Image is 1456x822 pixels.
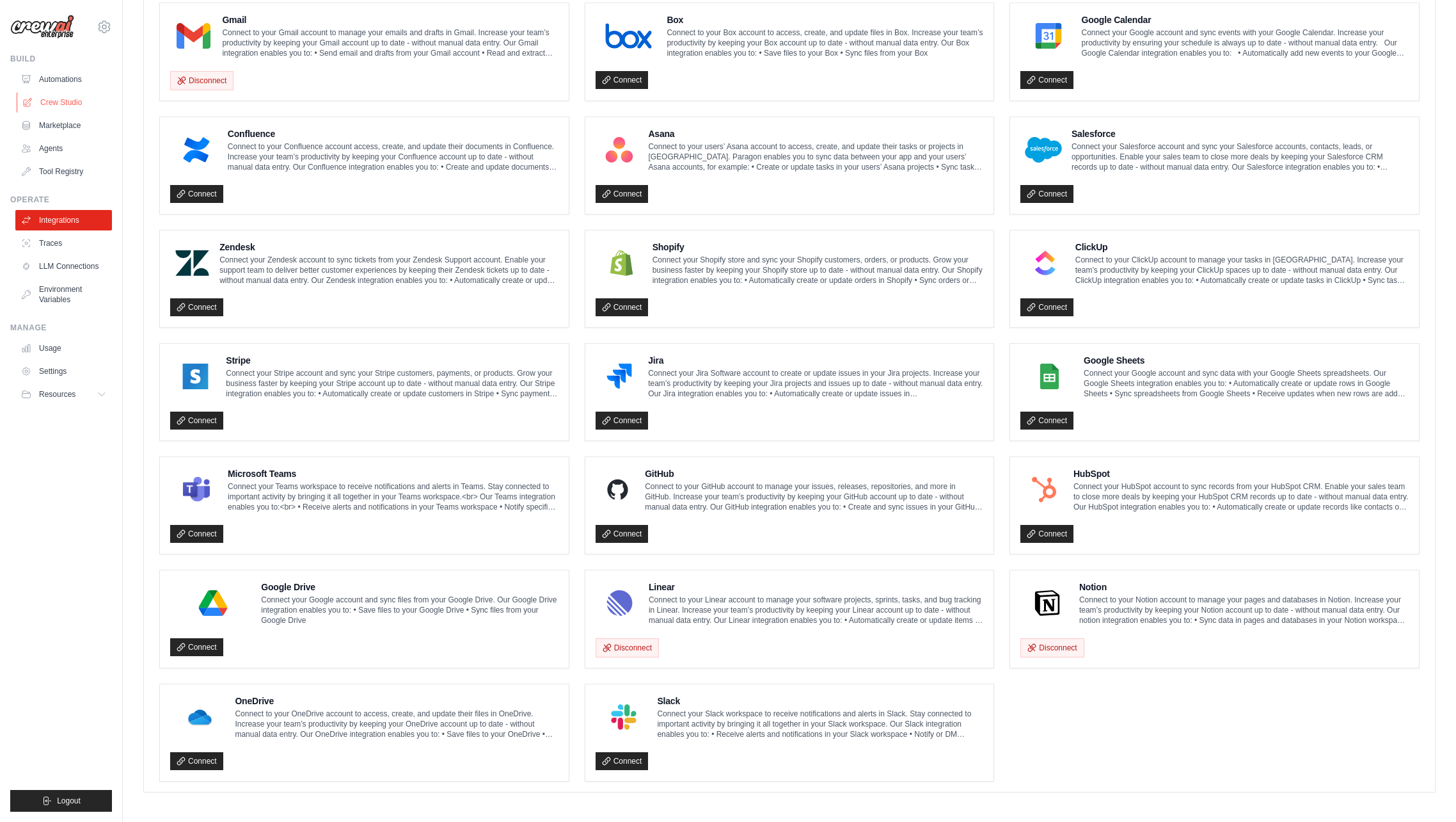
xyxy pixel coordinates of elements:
[1082,28,1409,58] p: Connect your Google account and sync events with your Google Calendar. Increase your productivity...
[653,255,984,286] p: Connect your Shopify store and sync your Shopify customers, orders, or products. Grow your busine...
[174,704,226,730] img: OneDrive Logo
[649,595,983,625] p: Connect to your Linear account to manage your software projects, sprints, tasks, and bug tracking...
[596,752,649,770] a: Connect
[228,127,558,140] h4: Confluence
[10,790,112,812] button: Logout
[10,15,74,39] img: Logo
[226,368,558,399] p: Connect your Stripe account and sync your Stripe customers, payments, or products. Grow your busi...
[170,298,223,316] a: Connect
[648,127,983,140] h4: Asana
[1020,298,1073,316] a: Connect
[1024,23,1072,49] img: Google Calendar Logo
[1020,412,1073,430] a: Connect
[174,250,210,276] img: Zendesk Logo
[1020,71,1073,89] a: Connect
[1024,137,1063,163] img: Salesforce Logo
[667,28,983,58] p: Connect to your Box account to access, create, and update files in Box. Increase your team’s prod...
[15,69,112,90] a: Automations
[648,141,983,172] p: Connect to your users’ Asana account to access, create, and update their tasks or projects in [GE...
[667,13,983,26] h4: Box
[10,323,112,333] div: Manage
[228,467,558,480] h4: Microsoft Teams
[1084,368,1409,399] p: Connect your Google account and sync data with your Google Sheets spreadsheets. Our Google Sheets...
[235,709,558,739] p: Connect to your OneDrive account to access, create, and update their files in OneDrive. Increase ...
[15,210,112,230] a: Integrations
[1072,127,1409,140] h4: Salesforce
[15,115,112,136] a: Marketplace
[596,71,649,89] a: Connect
[15,338,112,359] a: Usage
[599,250,644,276] img: Shopify Logo
[599,590,640,616] img: Linear Logo
[174,23,213,49] img: Gmail Logo
[648,368,983,399] p: Connect your Jira Software account to create or update issues in your Jira projects. Increase you...
[170,185,223,203] a: Connect
[1024,590,1070,616] img: Notion Logo
[1073,467,1409,480] h4: HubSpot
[261,595,558,625] p: Connect your Google account and sync files from your Google Drive. Our Google Drive integration e...
[649,581,983,593] h4: Linear
[10,195,112,205] div: Operate
[15,384,112,405] button: Resources
[170,638,223,656] a: Connect
[174,590,252,616] img: Google Drive Logo
[599,23,658,49] img: Box Logo
[10,54,112,64] div: Build
[15,161,112,182] a: Tool Registry
[1020,525,1073,543] a: Connect
[1024,477,1064,503] img: HubSpot Logo
[170,71,233,90] button: Disconnect
[596,525,649,543] a: Connect
[174,137,219,163] img: Confluence Logo
[657,695,983,707] h4: Slack
[15,256,112,277] a: LLM Connections
[15,233,112,254] a: Traces
[222,28,558,58] p: Connect to your Gmail account to manage your emails and drafts in Gmail. Increase your team’s pro...
[57,796,81,806] span: Logout
[599,137,640,163] img: Asana Logo
[1073,481,1409,512] p: Connect your HubSpot account to sync records from your HubSpot CRM. Enable your sales team to clo...
[228,141,558,172] p: Connect to your Confluence account access, create, and update their documents in Confluence. Incr...
[645,467,983,480] h4: GitHub
[1020,638,1084,657] button: Disconnect
[1075,241,1409,254] h4: ClickUp
[1024,364,1075,389] img: Google Sheets Logo
[1072,141,1409,172] p: Connect your Salesforce account and sync your Salesforce accounts, contacts, leads, or opportunit...
[1075,255,1409,286] p: Connect to your ClickUp account to manage your tasks in [GEOGRAPHIC_DATA]. Increase your team’s p...
[653,241,984,254] h4: Shopify
[1024,250,1066,276] img: ClickUp Logo
[599,364,640,389] img: Jira Logo
[170,525,223,543] a: Connect
[228,481,558,512] p: Connect your Teams workspace to receive notifications and alerts in Teams. Stay connected to impo...
[1082,13,1409,26] h4: Google Calendar
[170,752,223,770] a: Connect
[1079,581,1409,593] h4: Notion
[1020,185,1073,203] a: Connect
[222,13,558,26] h4: Gmail
[15,138,112,159] a: Agents
[599,477,636,503] img: GitHub Logo
[648,354,983,367] h4: Jira
[219,255,558,286] p: Connect your Zendesk account to sync tickets from your Zendesk Support account. Enable your suppo...
[645,481,983,512] p: Connect to your GitHub account to manage your issues, releases, repositories, and more in GitHub....
[261,581,558,593] h4: Google Drive
[1079,595,1409,625] p: Connect to your Notion account to manage your pages and databases in Notion. Increase your team’s...
[596,412,649,430] a: Connect
[657,709,983,739] p: Connect your Slack workspace to receive notifications and alerts in Slack. Stay connected to impo...
[235,695,558,707] h4: OneDrive
[219,241,558,254] h4: Zendesk
[39,389,75,399] span: Resources
[596,298,649,316] a: Connect
[15,279,112,310] a: Environment Variables
[596,185,649,203] a: Connect
[1084,354,1409,367] h4: Google Sheets
[15,361,112,382] a: Settings
[170,412,223,430] a: Connect
[174,364,217,389] img: Stripe Logo
[17,92,113,113] a: Crew Studio
[174,477,219,503] img: Microsoft Teams Logo
[596,638,659,657] button: Disconnect
[226,354,558,367] h4: Stripe
[599,704,649,730] img: Slack Logo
